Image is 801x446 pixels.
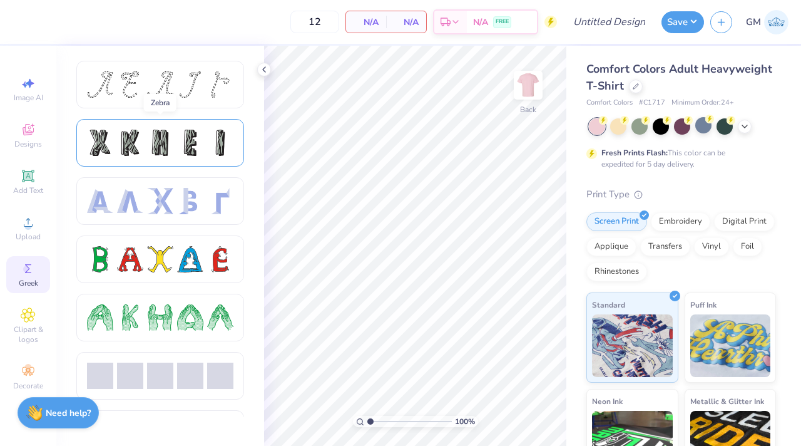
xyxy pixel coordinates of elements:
[764,10,788,34] img: Grace Mcateer
[592,395,623,408] span: Neon Ink
[746,15,761,29] span: GM
[520,104,536,115] div: Back
[586,262,647,281] div: Rhinestones
[14,139,42,149] span: Designs
[14,93,43,103] span: Image AI
[661,11,704,33] button: Save
[586,61,772,93] span: Comfort Colors Adult Heavyweight T-Shirt
[13,185,43,195] span: Add Text
[19,278,38,288] span: Greek
[394,16,419,29] span: N/A
[601,148,668,158] strong: Fresh Prints Flash:
[592,298,625,311] span: Standard
[354,16,379,29] span: N/A
[563,9,655,34] input: Untitled Design
[601,147,755,170] div: This color can be expedited for 5 day delivery.
[455,416,475,427] span: 100 %
[714,212,775,231] div: Digital Print
[690,395,764,408] span: Metallic & Glitter Ink
[746,10,788,34] a: GM
[46,407,91,419] strong: Need help?
[496,18,509,26] span: FREE
[516,73,541,98] img: Back
[473,16,488,29] span: N/A
[592,314,673,377] img: Standard
[13,381,43,391] span: Decorate
[640,237,690,256] div: Transfers
[639,98,665,108] span: # C1717
[6,324,50,345] span: Clipart & logos
[586,187,776,202] div: Print Type
[586,212,647,231] div: Screen Print
[671,98,734,108] span: Minimum Order: 24 +
[733,237,762,256] div: Foil
[16,232,41,242] span: Upload
[690,298,717,311] span: Puff Ink
[586,98,633,108] span: Comfort Colors
[690,314,771,377] img: Puff Ink
[651,212,710,231] div: Embroidery
[144,94,176,111] div: Zebra
[586,237,636,256] div: Applique
[694,237,729,256] div: Vinyl
[290,11,339,33] input: – –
